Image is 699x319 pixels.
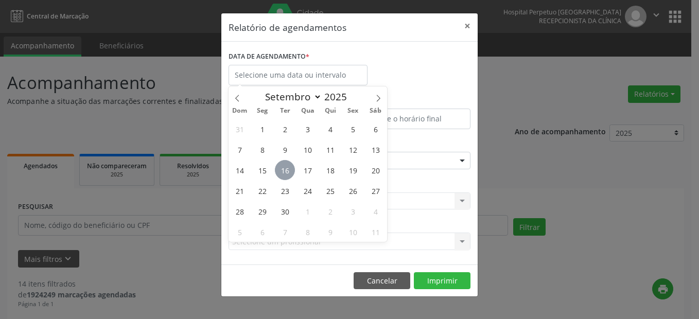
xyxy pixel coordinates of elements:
span: Setembro 7, 2025 [230,139,250,159]
input: Selecione uma data ou intervalo [229,65,368,85]
span: Setembro 2, 2025 [275,119,295,139]
span: Setembro 8, 2025 [252,139,272,159]
span: Setembro 25, 2025 [320,181,340,201]
span: Setembro 4, 2025 [320,119,340,139]
label: ATÉ [352,93,470,109]
span: Outubro 11, 2025 [365,222,386,242]
span: Sáb [364,108,387,114]
span: Agosto 31, 2025 [230,119,250,139]
span: Setembro 19, 2025 [343,160,363,180]
span: Outubro 5, 2025 [230,222,250,242]
span: Dom [229,108,251,114]
span: Setembro 10, 2025 [298,139,318,159]
span: Outubro 3, 2025 [343,201,363,221]
button: Close [457,13,478,39]
span: Outubro 2, 2025 [320,201,340,221]
span: Sex [342,108,364,114]
input: Selecione o horário final [352,109,470,129]
span: Setembro 5, 2025 [343,119,363,139]
span: Outubro 9, 2025 [320,222,340,242]
span: Setembro 18, 2025 [320,160,340,180]
span: Seg [251,108,274,114]
span: Setembro 22, 2025 [252,181,272,201]
span: Setembro 24, 2025 [298,181,318,201]
span: Outubro 10, 2025 [343,222,363,242]
span: Qua [296,108,319,114]
select: Month [260,90,322,104]
button: Cancelar [354,272,410,290]
span: Qui [319,108,342,114]
span: Setembro 14, 2025 [230,160,250,180]
span: Setembro 29, 2025 [252,201,272,221]
span: Setembro 23, 2025 [275,181,295,201]
span: Setembro 27, 2025 [365,181,386,201]
span: Setembro 15, 2025 [252,160,272,180]
span: Setembro 11, 2025 [320,139,340,159]
span: Outubro 7, 2025 [275,222,295,242]
span: Setembro 9, 2025 [275,139,295,159]
span: Setembro 21, 2025 [230,181,250,201]
span: Outubro 4, 2025 [365,201,386,221]
span: Outubro 1, 2025 [298,201,318,221]
span: Setembro 1, 2025 [252,119,272,139]
button: Imprimir [414,272,470,290]
span: Setembro 30, 2025 [275,201,295,221]
span: Setembro 13, 2025 [365,139,386,159]
span: Ter [274,108,296,114]
span: Setembro 6, 2025 [365,119,386,139]
label: DATA DE AGENDAMENTO [229,49,309,65]
h5: Relatório de agendamentos [229,21,346,34]
span: Outubro 6, 2025 [252,222,272,242]
span: Setembro 28, 2025 [230,201,250,221]
span: Setembro 16, 2025 [275,160,295,180]
span: Setembro 3, 2025 [298,119,318,139]
span: Setembro 12, 2025 [343,139,363,159]
span: Setembro 17, 2025 [298,160,318,180]
span: Outubro 8, 2025 [298,222,318,242]
span: Setembro 26, 2025 [343,181,363,201]
input: Year [322,90,356,103]
span: Setembro 20, 2025 [365,160,386,180]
